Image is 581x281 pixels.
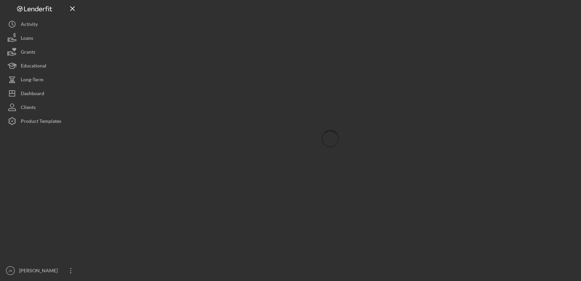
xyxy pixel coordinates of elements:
[3,59,80,73] button: Educational
[3,264,80,278] button: JR[PERSON_NAME]
[21,100,36,116] div: Clients
[21,73,44,88] div: Long-Term
[21,17,38,33] div: Activity
[3,114,80,128] button: Product Templates
[21,45,35,61] div: Grants
[21,59,46,74] div: Educational
[17,264,62,279] div: [PERSON_NAME]
[21,87,44,102] div: Dashboard
[3,100,80,114] button: Clients
[3,31,80,45] button: Loans
[3,17,80,31] button: Activity
[3,45,80,59] button: Grants
[21,31,33,47] div: Loans
[3,73,80,87] button: Long-Term
[3,87,80,100] button: Dashboard
[21,114,61,130] div: Product Templates
[8,269,12,273] text: JR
